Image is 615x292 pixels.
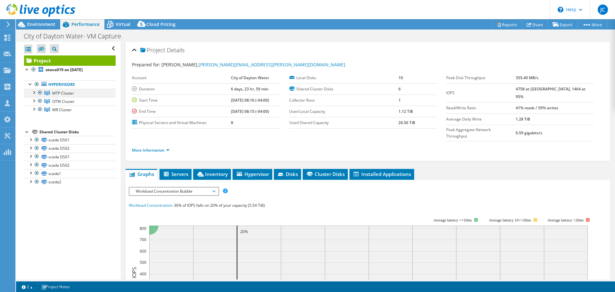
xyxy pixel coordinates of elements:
[289,75,398,81] label: Local Disks
[132,62,160,68] label: Prepared for:
[398,120,415,125] b: 26.56 TiB
[24,169,116,178] a: scada1
[398,86,401,92] b: 6
[132,86,231,92] label: Duration
[236,171,269,177] span: Hypervisor
[52,99,75,104] span: OTW Cluster
[24,66,116,74] a: otwvs019 on [DATE]
[446,127,515,139] label: Peak Aggregate Network Throughput
[52,90,74,96] span: MTP Cluster
[71,21,100,27] span: Performance
[446,116,515,122] label: Average Daily Write
[24,136,116,144] a: scada DS01
[231,86,268,92] b: 6 days, 23 hr, 59 min
[491,20,522,29] a: Reports
[133,188,215,195] span: Workload Concentration Bubble
[24,97,116,105] a: OTW Cluster
[146,21,176,27] span: Cloud Pricing
[516,86,586,99] b: 4758 at [GEOGRAPHIC_DATA], 1464 at 95%
[27,21,55,27] span: Environment
[598,4,608,15] span: JC
[24,55,116,66] a: Project
[163,171,188,177] span: Servers
[132,147,169,153] a: More Information
[199,62,345,68] a: [PERSON_NAME][EMAIL_ADDRESS][PERSON_NAME][DOMAIN_NAME]
[17,283,37,291] a: 2
[306,171,345,177] span: Cluster Disks
[24,144,116,153] a: scada DS02
[140,248,146,254] text: 600
[129,171,154,177] span: Graphs
[196,171,228,177] span: Inventory
[289,86,398,92] label: Shared Cluster Disks
[21,33,131,40] h1: City of Dayton Water- VM Capture
[167,46,184,54] span: Details
[398,75,403,80] b: 10
[24,80,116,89] a: Hypervisors
[37,283,74,291] a: Project Notes
[353,171,411,177] span: Installed Applications
[558,7,563,13] svg: \n
[24,105,116,114] a: WR Cluster
[446,90,515,96] label: IOPS
[140,47,165,54] span: Project
[132,108,231,115] label: End Time
[398,97,401,103] b: 1
[446,75,515,81] label: Peak Disk Throughput
[516,75,538,80] b: 355.40 MB/s
[489,218,531,222] tspan: Average latency 10<=20ms
[433,218,472,222] tspan: Average latency <=10ms
[446,105,515,111] label: Read/Write Ratio
[231,109,269,114] b: [DATE] 08:15 (-04:00)
[240,229,248,234] text: 20%
[45,67,83,72] b: otwvs019 on [DATE]
[161,62,345,68] span: [PERSON_NAME],
[516,105,558,111] b: 41% reads / 59% writes
[131,267,138,278] text: IOPS
[516,116,530,122] b: 1.28 TiB
[24,161,116,169] a: scada DS02
[116,21,130,27] span: Virtual
[289,108,398,115] label: Used Local Capacity
[289,120,398,126] label: Used Shared Capacity
[231,97,269,103] b: [DATE] 08:16 (-04:00)
[516,130,542,136] b: 6.59 gigabits/s
[52,107,72,113] span: WR Cluster
[140,260,146,265] text: 500
[132,97,231,104] label: Start Time
[398,109,413,114] b: 1.12 TiB
[277,171,298,177] span: Disks
[39,128,116,136] div: Shared Cluster Disks
[140,226,146,231] text: 800
[24,153,116,161] a: scada DS01
[140,271,146,277] text: 400
[24,89,116,97] a: MTP Cluster
[522,20,548,29] a: Share
[132,75,231,81] label: Account
[129,203,173,208] span: Workload Concentration:
[289,97,398,104] label: Collector Runs
[231,120,233,125] b: 8
[132,120,231,126] label: Physical Servers and Virtual Machines
[24,178,116,186] a: scada2
[547,218,584,222] text: Average latency >20ms
[231,75,269,80] b: City of Dayton Water
[140,237,146,242] text: 700
[577,20,607,29] a: More
[548,20,578,29] a: Export
[174,203,265,208] span: 36% of IOPS falls on 20% of your capacity (5.54 TiB)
